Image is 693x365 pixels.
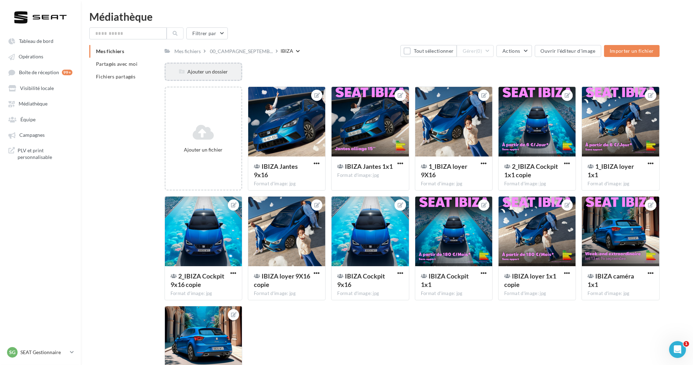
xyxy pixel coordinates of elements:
span: PLV et print personnalisable [18,147,72,161]
span: 1 [684,341,689,347]
button: Importer un fichier [604,45,660,57]
span: Fichiers partagés [96,73,135,79]
a: Équipe [4,113,77,126]
span: Tableau de bord [19,38,53,44]
span: Mes fichiers [96,48,124,54]
div: Format d'image: jpg [588,181,653,187]
button: Ouvrir l'éditeur d'image [535,45,601,57]
button: Tout sélectionner [400,45,457,57]
button: Actions [496,45,532,57]
a: Opérations [4,50,77,63]
a: Tableau de bord [4,34,77,47]
span: Visibilité locale [20,85,54,91]
a: Boîte de réception 99+ [4,66,77,79]
a: Médiathèque [4,97,77,110]
a: PLV et print personnalisable [4,144,77,164]
span: 1_IBIZA loyer 9X16 [421,162,467,179]
span: Opérations [19,54,43,60]
div: Médiathèque [89,11,685,22]
span: IBIZA Cockpit 1x1 [421,272,469,288]
a: Campagnes [4,128,77,141]
div: Mes fichiers [174,48,201,55]
span: IBIZA loyer 9X16 copie [254,272,310,288]
span: IBIZA Jantes 9x16 [254,162,298,179]
div: Format d'image: jpg [588,290,653,297]
div: Ajouter un fichier [168,146,238,153]
span: IBIZA Cockpit 9x16 [337,272,385,288]
span: IBIZA caméra 1x1 [588,272,634,288]
div: 99+ [62,70,72,75]
p: SEAT Gestionnaire [20,349,67,356]
button: Filtrer par [186,27,228,39]
div: Format d'image: jpg [337,172,403,179]
span: Boîte de réception [19,69,59,75]
div: IBIZA [281,47,293,55]
span: (0) [476,48,482,54]
div: Format d'image: jpg [254,290,320,297]
span: Partagés avec moi [96,61,137,67]
div: Format d'image: jpg [504,290,570,297]
span: IBIZA Jantes 1x1 [345,162,393,170]
span: 2_IBIZA Cockpit 9x16 copie [171,272,224,288]
div: Format d'image: jpg [171,290,236,297]
div: Format d'image: jpg [337,290,403,297]
div: Format d'image: jpg [504,181,570,187]
span: 1_IBIZA loyer 1x1 [588,162,634,179]
span: IBIZA loyer 1x1 copie [504,272,556,288]
span: Équipe [20,116,36,122]
span: Médiathèque [19,101,47,107]
a: SG SEAT Gestionnaire [6,346,75,359]
iframe: Intercom live chat [669,341,686,358]
button: Gérer(0) [457,45,494,57]
div: Format d'image: jpg [254,181,320,187]
span: 00_CAMPAGNE_SEPTEMB... [210,48,273,55]
div: Format d'image: jpg [421,181,487,187]
div: Ajouter un dossier [166,68,241,75]
span: Campagnes [19,132,45,138]
span: 2_IBIZA Cockpit 1x1 copie [504,162,558,179]
span: SG [9,349,15,356]
span: Importer un fichier [610,48,654,54]
div: Format d'image: jpg [421,290,487,297]
span: Actions [502,48,520,54]
a: Visibilité locale [4,82,77,94]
